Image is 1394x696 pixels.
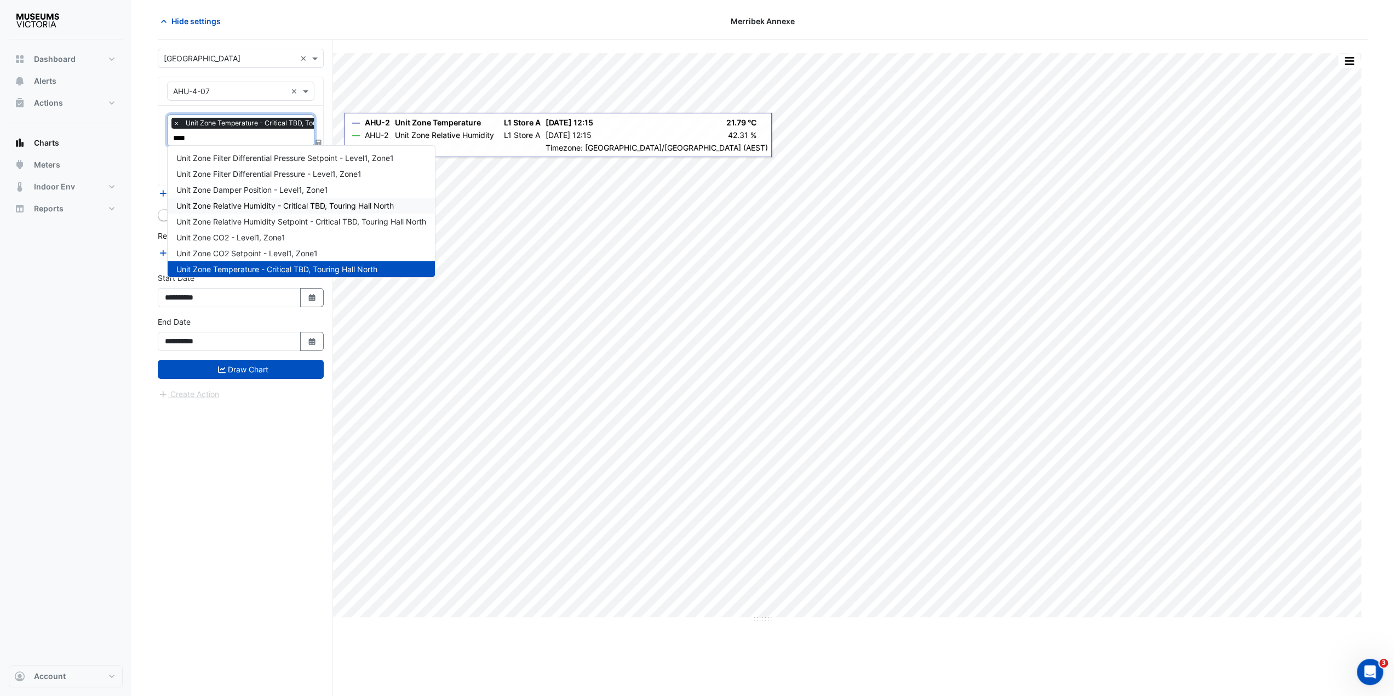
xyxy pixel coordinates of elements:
[183,118,364,129] span: Unit Zone Temperature - Critical TBD, Touring Hall North
[13,9,62,31] img: Company Logo
[158,316,191,327] label: End Date
[34,54,76,65] span: Dashboard
[9,132,123,154] button: Charts
[176,249,318,258] span: Unit Zone CO2 Setpoint - Level1, Zone1
[176,233,285,242] span: Unit Zone CO2 - Level1, Zone1
[158,272,194,284] label: Start Date
[300,53,309,64] span: Clear
[307,337,317,346] fa-icon: Select Date
[9,198,123,220] button: Reports
[171,118,181,129] span: ×
[176,153,394,163] span: Unit Zone Filter Differential Pressure Setpoint - Level1, Zone1
[168,146,435,277] div: Options List
[1357,659,1383,685] iframe: Intercom live chat
[731,15,795,27] span: Merribek Annexe
[176,185,328,194] span: Unit Zone Damper Position - Level1, Zone1
[158,246,239,259] button: Add Reference Line
[1338,54,1360,68] button: More Options
[34,203,64,214] span: Reports
[291,85,300,97] span: Clear
[176,169,362,179] span: Unit Zone Filter Differential Pressure - Level1, Zone1
[158,230,215,241] label: Reference Lines
[14,181,25,192] app-icon: Indoor Env
[176,264,377,274] span: Unit Zone Temperature - Critical TBD, Touring Hall North
[1379,659,1388,668] span: 3
[34,159,60,170] span: Meters
[158,11,228,31] button: Hide settings
[176,201,394,210] span: Unit Zone Relative Humidity - Critical TBD, Touring Hall North
[14,137,25,148] app-icon: Charts
[34,76,56,87] span: Alerts
[307,293,317,302] fa-icon: Select Date
[34,181,75,192] span: Indoor Env
[14,97,25,108] app-icon: Actions
[9,665,123,687] button: Account
[176,217,426,226] span: Unit Zone Relative Humidity Setpoint - Critical TBD, Touring Hall North
[9,154,123,176] button: Meters
[14,54,25,65] app-icon: Dashboard
[9,70,123,92] button: Alerts
[9,92,123,114] button: Actions
[9,176,123,198] button: Indoor Env
[14,203,25,214] app-icon: Reports
[34,97,63,108] span: Actions
[158,360,324,379] button: Draw Chart
[158,187,224,199] button: Add Equipment
[14,159,25,170] app-icon: Meters
[314,139,324,148] span: Choose Function
[14,76,25,87] app-icon: Alerts
[158,389,220,398] app-escalated-ticket-create-button: Please draw the charts first
[171,15,221,27] span: Hide settings
[34,137,59,148] span: Charts
[34,671,66,682] span: Account
[9,48,123,70] button: Dashboard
